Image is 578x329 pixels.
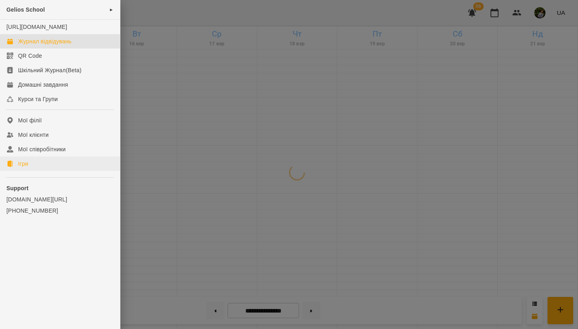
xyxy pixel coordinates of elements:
[18,160,28,168] div: Ігри
[18,131,49,139] div: Мої клієнти
[6,24,67,30] a: [URL][DOMAIN_NAME]
[6,195,114,203] a: [DOMAIN_NAME][URL]
[109,6,114,13] span: ►
[18,52,42,60] div: QR Code
[6,207,114,215] a: [PHONE_NUMBER]
[18,145,66,153] div: Мої співробітники
[18,116,42,124] div: Мої філії
[18,81,68,89] div: Домашні завдання
[6,6,45,13] span: Gelios School
[6,184,114,192] p: Support
[18,37,71,45] div: Журнал відвідувань
[18,95,58,103] div: Курси та Групи
[18,66,81,74] div: Шкільний Журнал(Beta)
